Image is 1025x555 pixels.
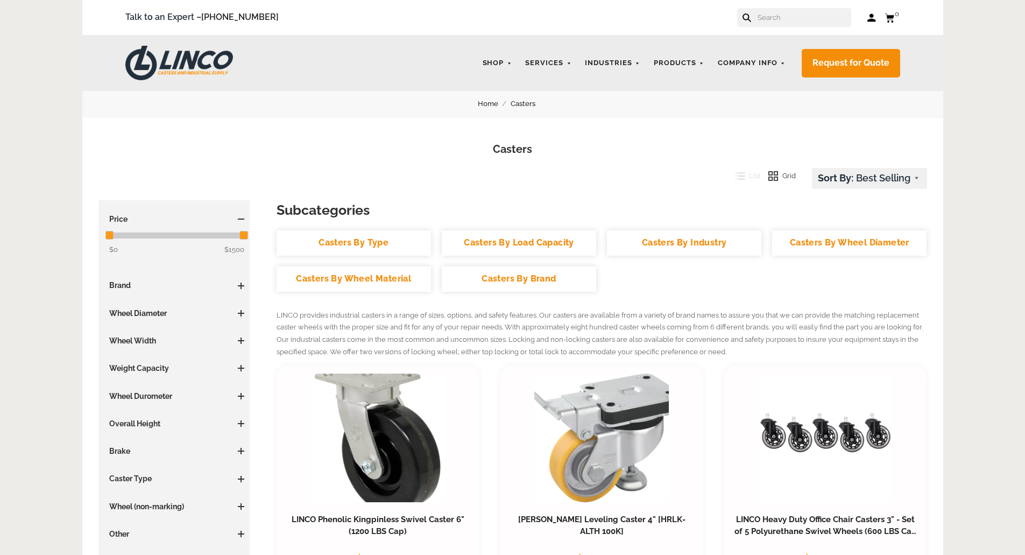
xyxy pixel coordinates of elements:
a: Home [478,98,511,110]
a: Shop [477,53,518,74]
span: 0 [895,10,899,18]
a: [PHONE_NUMBER] [201,12,279,22]
span: $1500 [224,244,244,256]
a: Casters By Wheel Diameter [772,230,927,256]
button: List [727,168,761,184]
a: Casters By Type [277,230,431,256]
a: Casters By Brand [442,266,596,292]
span: Talk to an Expert – [125,10,279,25]
h3: Wheel Width [104,335,245,346]
img: LINCO CASTERS & INDUSTRIAL SUPPLY [125,46,233,80]
a: LINCO Phenolic Kingpinless Swivel Caster 6" (1200 LBS Cap) [292,515,464,536]
h3: Brake [104,446,245,456]
input: Search [757,8,851,27]
a: [PERSON_NAME] Leveling Caster 4" [HRLK-ALTH 100K] [518,515,685,536]
span: $0 [109,245,118,254]
h3: Wheel Diameter [104,308,245,319]
h3: Brand [104,280,245,291]
p: LINCO provides industrial casters in a range of sizes, options, and safety features. Our casters ... [277,310,927,359]
button: Grid [760,168,796,184]
a: Services [520,53,577,74]
h3: Caster Type [104,473,245,484]
a: Casters By Load Capacity [442,230,596,256]
a: 0 [885,11,900,24]
h1: Casters [98,142,927,157]
h3: Wheel Durometer [104,391,245,402]
h3: Weight Capacity [104,363,245,374]
a: Request for Quote [802,49,900,78]
h3: Overall Height [104,418,245,429]
a: LINCO Heavy Duty Office Chair Casters 3" - Set of 5 Polyurethane Swivel Wheels (600 LBS Cap Combi... [734,515,917,548]
h3: Subcategories [277,200,927,220]
h3: Other [104,529,245,539]
a: Casters By Industry [607,230,761,256]
a: Company Info [712,53,791,74]
a: Casters By Wheel Material [277,266,431,292]
a: Industries [579,53,646,74]
a: Products [648,53,710,74]
h3: Price [104,214,245,224]
a: Log in [867,12,876,23]
h3: Wheel (non-marking) [104,501,245,512]
a: Casters [511,98,548,110]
